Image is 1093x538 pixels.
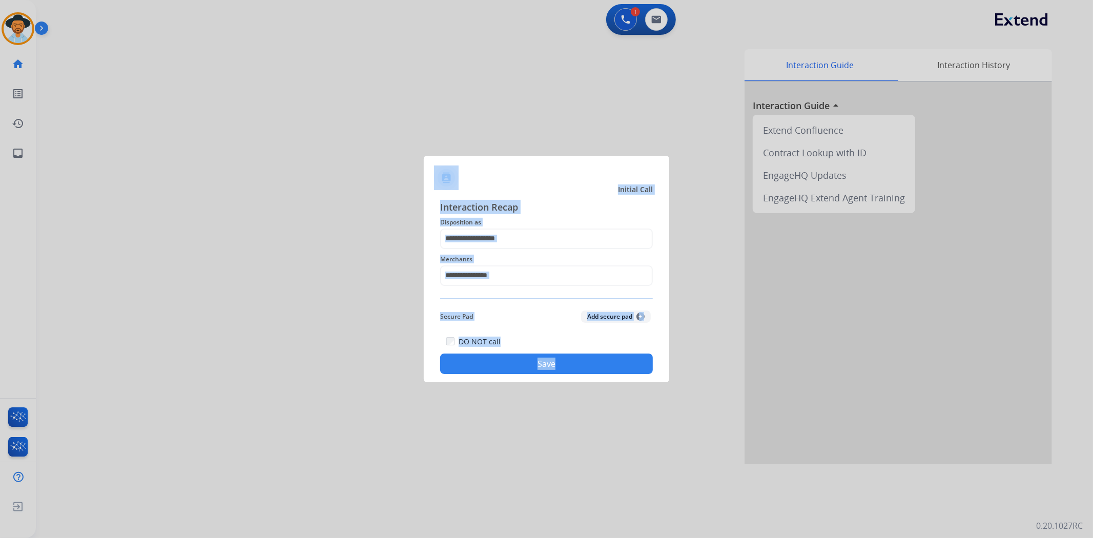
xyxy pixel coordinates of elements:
[440,354,653,374] button: Save
[440,216,653,229] span: Disposition as
[434,165,459,190] img: contactIcon
[618,184,653,195] span: Initial Call
[459,337,501,347] label: DO NOT call
[440,311,473,323] span: Secure Pad
[440,298,653,299] img: contact-recap-line.svg
[440,253,653,265] span: Merchants
[1036,520,1083,532] p: 0.20.1027RC
[440,200,653,216] span: Interaction Recap
[581,311,651,323] button: Add secure pad+
[636,313,645,321] span: +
